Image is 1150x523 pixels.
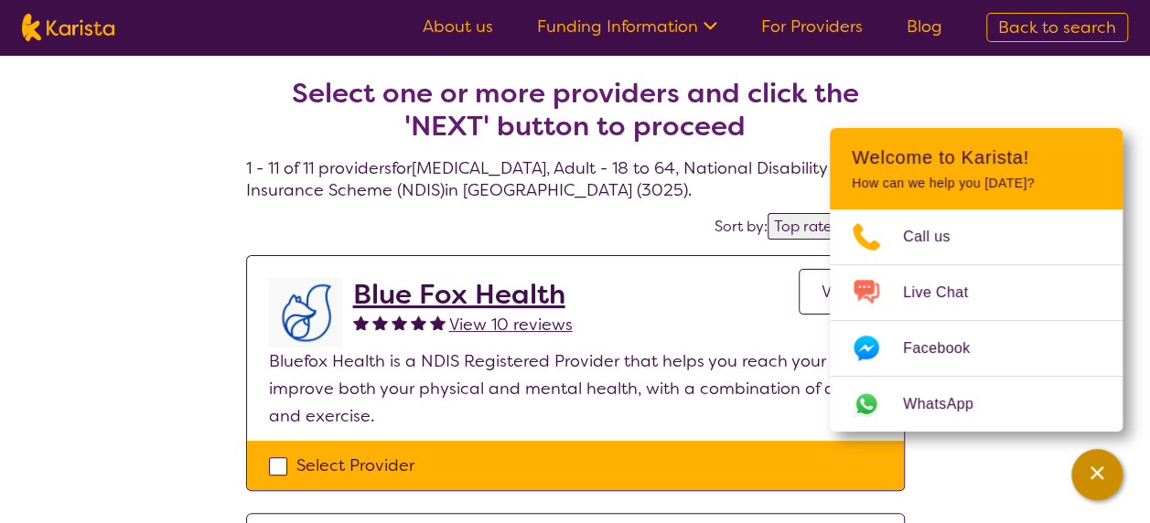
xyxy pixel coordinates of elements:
[372,315,388,330] img: fullstar
[353,315,369,330] img: fullstar
[246,33,905,201] h4: 1 - 11 of 11 providers for [MEDICAL_DATA] , Adult - 18 to 64 , National Disability Insurance Sche...
[449,311,573,338] a: View 10 reviews
[430,315,446,330] img: fullstar
[22,14,114,41] img: Karista logo
[761,16,863,37] a: For Providers
[822,281,859,303] span: View
[537,16,717,37] a: Funding Information
[799,269,882,315] a: View
[903,223,973,251] span: Call us
[449,314,573,336] span: View 10 reviews
[986,13,1128,42] a: Back to search
[830,377,1123,432] a: Web link opens in a new tab.
[852,176,1101,191] p: How can we help you [DATE]?
[353,278,573,311] a: Blue Fox Health
[903,279,990,306] span: Live Chat
[269,278,342,347] img: lyehhyr6avbivpacwqcf.png
[411,315,426,330] img: fullstar
[269,347,882,430] p: Bluefox Health is a NDIS Registered Provider that helps you reach your goals, improve both your p...
[830,128,1123,432] div: Channel Menu
[830,209,1123,432] ul: Choose channel
[1071,449,1123,500] button: Channel Menu
[852,146,1101,168] h2: Welcome to Karista!
[268,77,883,143] h2: Select one or more providers and click the 'NEXT' button to proceed
[715,217,768,236] label: Sort by:
[392,315,407,330] img: fullstar
[423,16,493,37] a: About us
[998,16,1116,38] span: Back to search
[907,16,942,37] a: Blog
[903,335,992,362] span: Facebook
[903,390,995,418] span: WhatsApp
